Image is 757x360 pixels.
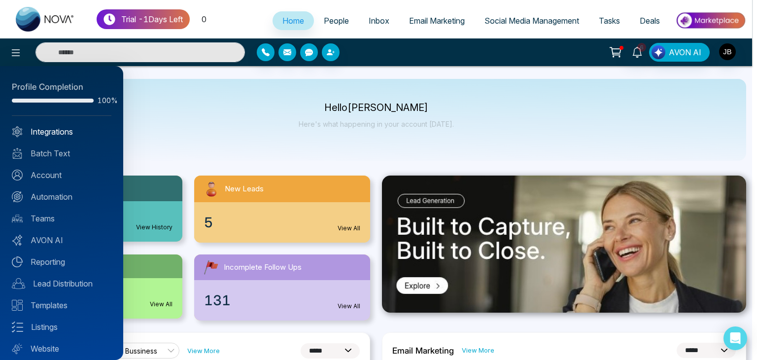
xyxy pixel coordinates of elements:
img: Templates.svg [12,300,23,311]
a: Reporting [12,256,111,268]
span: 100% [98,97,111,104]
img: Automation.svg [12,191,23,202]
img: Integrated.svg [12,126,23,137]
img: Listings.svg [12,322,23,332]
a: Lead Distribution [12,278,111,289]
img: Lead-dist.svg [12,278,25,289]
img: Avon-AI.svg [12,235,23,246]
a: Batch Text [12,147,111,159]
img: team.svg [12,213,23,224]
a: Website [12,343,111,355]
a: AVON AI [12,234,111,246]
a: Automation [12,191,111,203]
a: Integrations [12,126,111,138]
a: Account [12,169,111,181]
a: Teams [12,213,111,224]
div: Profile Completion [12,81,111,94]
a: Listings [12,321,111,333]
img: batch_text_white.png [12,148,23,159]
img: Website.svg [12,343,23,354]
a: Templates [12,299,111,311]
img: Reporting.svg [12,256,23,267]
div: Open Intercom Messenger [723,326,747,350]
img: Account.svg [12,170,23,180]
